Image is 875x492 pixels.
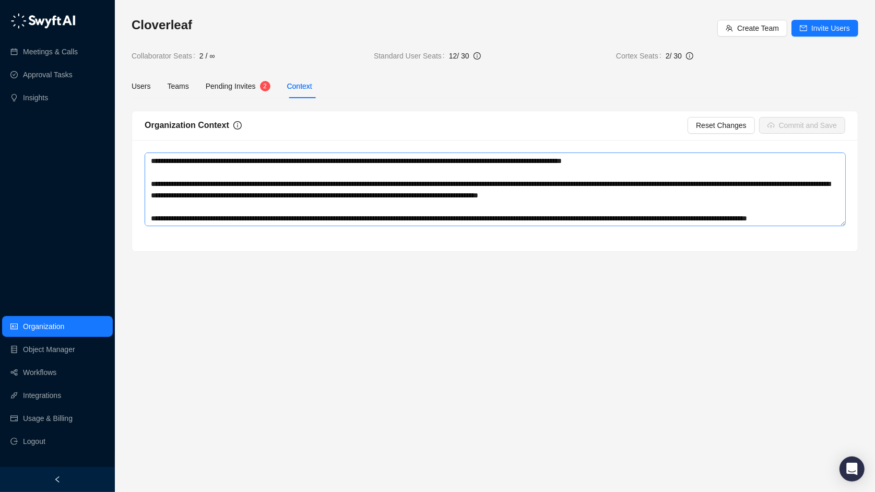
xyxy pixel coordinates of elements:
[287,80,312,92] div: Context
[23,87,48,108] a: Insights
[199,50,215,62] span: 2 / ∞
[800,25,807,32] span: mail
[132,50,199,62] span: Collaborator Seats
[374,50,449,62] span: Standard User Seats
[23,431,45,452] span: Logout
[791,20,858,37] button: Invite Users
[145,119,229,132] h5: Organization Context
[23,339,75,360] a: Object Manager
[10,13,76,29] img: logo-05li4sbe.png
[233,121,242,130] span: info-circle
[686,52,693,60] span: info-circle
[132,80,151,92] div: Users
[717,20,787,37] button: Create Team
[737,22,779,34] span: Create Team
[23,362,56,383] a: Workflows
[811,22,850,34] span: Invite Users
[23,316,64,337] a: Organization
[132,17,717,33] h3: Cloverleaf
[449,52,469,60] span: 12 / 30
[168,80,189,92] div: Teams
[726,25,733,32] span: team
[260,81,270,91] sup: 2
[696,120,747,131] span: Reset Changes
[206,82,256,90] span: Pending Invites
[23,64,73,85] a: Approval Tasks
[54,476,61,483] span: left
[23,385,61,406] a: Integrations
[688,117,755,134] button: Reset Changes
[759,117,845,134] button: Commit and Save
[23,41,78,62] a: Meetings & Calls
[23,408,73,429] a: Usage & Billing
[263,83,267,90] span: 2
[666,52,682,60] span: 2 / 30
[474,52,481,60] span: info-circle
[10,438,18,445] span: logout
[616,50,666,62] span: Cortex Seats
[839,456,865,482] div: Open Intercom Messenger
